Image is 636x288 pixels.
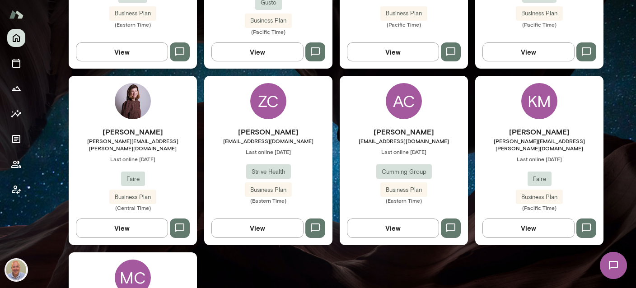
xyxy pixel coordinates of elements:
[246,167,291,177] span: Strive Health
[475,204,603,211] span: (Pacific Time)
[69,155,197,163] span: Last online [DATE]
[380,186,427,195] span: Business Plan
[7,181,25,199] button: Client app
[475,155,603,163] span: Last online [DATE]
[347,42,439,61] button: View
[516,9,563,18] span: Business Plan
[204,197,332,204] span: (Eastern Time)
[211,218,304,237] button: View
[121,175,145,184] span: Faire
[475,21,603,28] span: (Pacific Time)
[204,137,332,144] span: [EMAIL_ADDRESS][DOMAIN_NAME]
[76,42,168,61] button: View
[5,259,27,281] img: Marc Friedman
[340,197,468,204] span: (Eastern Time)
[340,137,468,144] span: [EMAIL_ADDRESS][DOMAIN_NAME]
[69,204,197,211] span: (Central Time)
[69,21,197,28] span: (Eastern Time)
[7,79,25,98] button: Growth Plan
[115,83,151,119] img: Kristina Popova-Boasso
[7,29,25,47] button: Home
[69,137,197,152] span: [PERSON_NAME][EMAIL_ADDRESS][PERSON_NAME][DOMAIN_NAME]
[482,42,575,61] button: View
[7,155,25,173] button: Members
[211,42,304,61] button: View
[204,126,332,137] h6: [PERSON_NAME]
[521,83,557,119] div: KM
[76,218,168,237] button: View
[9,6,23,23] img: Mento
[340,148,468,155] span: Last online [DATE]
[245,16,292,25] span: Business Plan
[204,148,332,155] span: Last online [DATE]
[109,9,156,18] span: Business Plan
[204,28,332,35] span: (Pacific Time)
[250,83,286,119] div: ZC
[109,193,156,202] span: Business Plan
[7,54,25,72] button: Sessions
[380,9,427,18] span: Business Plan
[347,218,439,237] button: View
[376,167,432,177] span: Cumming Group
[475,126,603,137] h6: [PERSON_NAME]
[245,186,292,195] span: Business Plan
[340,126,468,137] h6: [PERSON_NAME]
[340,21,468,28] span: (Pacific Time)
[475,137,603,152] span: [PERSON_NAME][EMAIL_ADDRESS][PERSON_NAME][DOMAIN_NAME]
[7,130,25,148] button: Documents
[516,193,563,202] span: Business Plan
[528,175,552,184] span: Faire
[386,83,422,119] div: AC
[69,126,197,137] h6: [PERSON_NAME]
[482,218,575,237] button: View
[7,105,25,123] button: Insights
